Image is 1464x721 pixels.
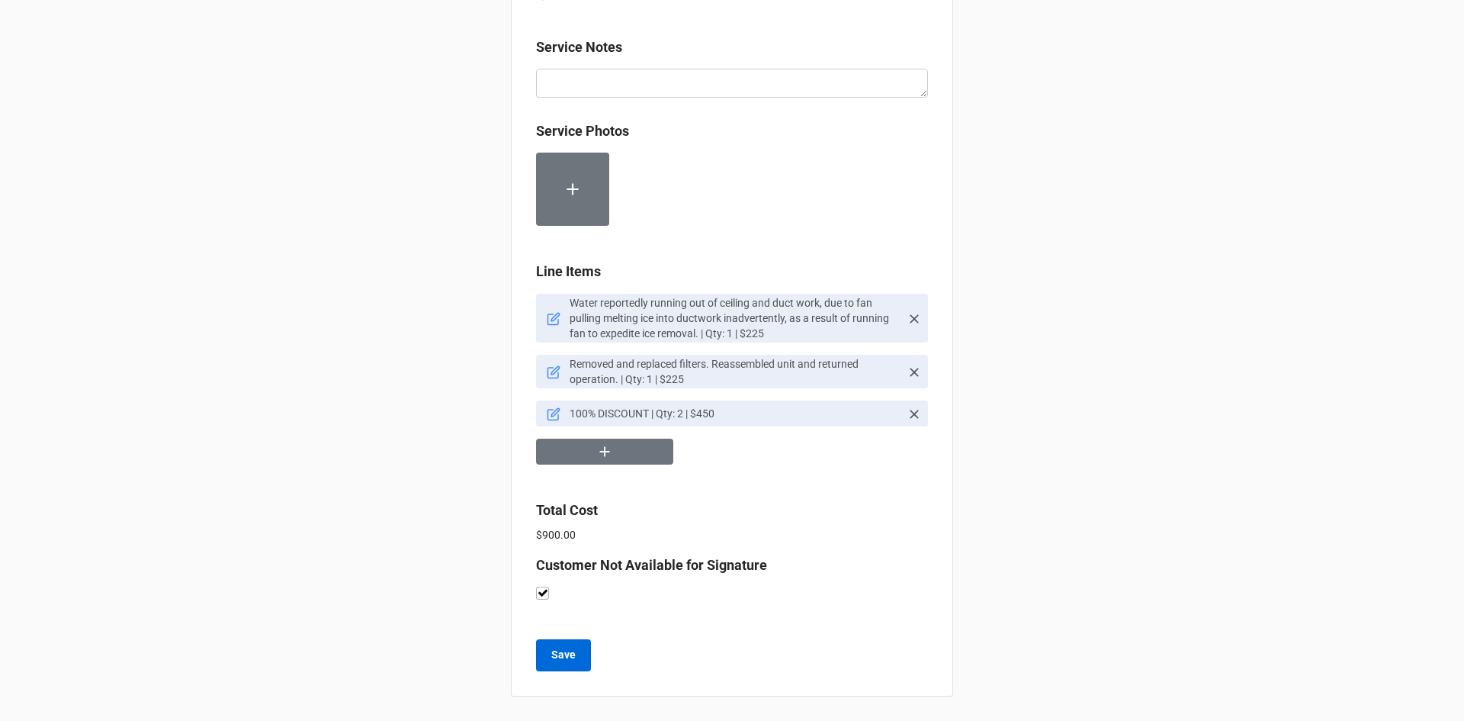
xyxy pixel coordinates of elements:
[536,261,601,282] label: Line Items
[570,406,901,421] p: 100% DISCOUNT | Qty: 2 | $450
[570,356,901,387] p: Removed and replaced filters. Reassembled unit and returned operation. | Qty: 1 | $225
[536,527,928,542] p: $900.00
[570,295,901,341] p: Water reportedly running out of ceiling and duct work, due to fan pulling melting ice into ductwo...
[536,121,629,142] label: Service Photos
[551,647,576,663] b: Save
[536,555,767,576] label: Customer Not Available for Signature
[536,37,622,58] label: Service Notes
[536,502,598,518] b: Total Cost
[536,639,591,671] button: Save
